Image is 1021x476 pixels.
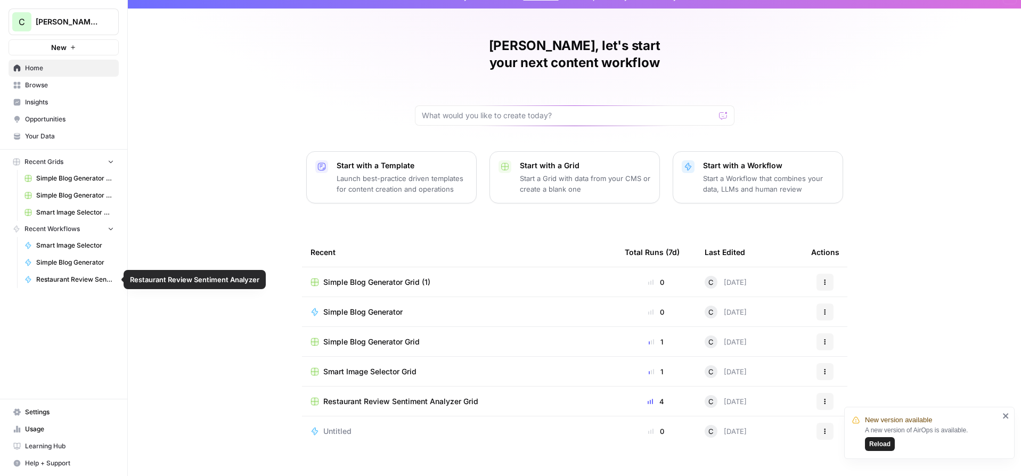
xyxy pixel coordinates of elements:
[9,455,119,472] button: Help + Support
[9,39,119,55] button: New
[9,94,119,111] a: Insights
[311,337,608,347] a: Simple Blog Generator Grid
[625,426,688,437] div: 0
[865,415,932,425] span: New version available
[489,151,660,203] button: Start with a GridStart a Grid with data from your CMS or create a blank one
[20,254,119,271] a: Simple Blog Generator
[36,241,114,250] span: Smart Image Selector
[9,404,119,421] a: Settings
[36,208,114,217] span: Smart Image Selector Grid
[311,396,608,407] a: Restaurant Review Sentiment Analyzer Grid
[9,60,119,77] a: Home
[9,77,119,94] a: Browse
[520,173,651,194] p: Start a Grid with data from your CMS or create a blank one
[625,307,688,317] div: 0
[705,395,747,408] div: [DATE]
[311,426,608,437] a: Untitled
[25,97,114,107] span: Insights
[673,151,843,203] button: Start with a WorkflowStart a Workflow that combines your data, LLMs and human review
[708,396,714,407] span: C
[20,237,119,254] a: Smart Image Selector
[337,160,468,171] p: Start with a Template
[323,396,478,407] span: Restaurant Review Sentiment Analyzer Grid
[36,17,100,27] span: [PERSON_NAME] - Test
[25,424,114,434] span: Usage
[865,437,895,451] button: Reload
[25,441,114,451] span: Learning Hub
[323,426,352,437] span: Untitled
[811,237,839,267] div: Actions
[20,170,119,187] a: Simple Blog Generator Grid
[24,157,63,167] span: Recent Grids
[337,173,468,194] p: Launch best-practice driven templates for content creation and operations
[36,174,114,183] span: Simple Blog Generator Grid
[51,42,67,53] span: New
[703,173,834,194] p: Start a Workflow that combines your data, LLMs and human review
[311,307,608,317] a: Simple Blog Generator
[705,365,747,378] div: [DATE]
[9,154,119,170] button: Recent Grids
[323,277,430,288] span: Simple Blog Generator Grid (1)
[708,337,714,347] span: C
[323,366,416,377] span: Smart Image Selector Grid
[9,111,119,128] a: Opportunities
[25,114,114,124] span: Opportunities
[24,224,80,234] span: Recent Workflows
[625,366,688,377] div: 1
[25,407,114,417] span: Settings
[705,237,745,267] div: Last Edited
[705,425,747,438] div: [DATE]
[20,271,119,288] a: Restaurant Review Sentiment Analyzer
[705,306,747,318] div: [DATE]
[323,337,420,347] span: Simple Blog Generator Grid
[311,277,608,288] a: Simple Blog Generator Grid (1)
[520,160,651,171] p: Start with a Grid
[625,396,688,407] div: 4
[20,204,119,221] a: Smart Image Selector Grid
[708,366,714,377] span: C
[9,421,119,438] a: Usage
[625,237,680,267] div: Total Runs (7d)
[865,425,999,451] div: A new version of AirOps is available.
[415,37,734,71] h1: [PERSON_NAME], let's start your next content workflow
[36,275,114,284] span: Restaurant Review Sentiment Analyzer
[323,307,403,317] span: Simple Blog Generator
[625,337,688,347] div: 1
[306,151,477,203] button: Start with a TemplateLaunch best-practice driven templates for content creation and operations
[20,187,119,204] a: Simple Blog Generator Grid (1)
[36,258,114,267] span: Simple Blog Generator
[25,132,114,141] span: Your Data
[625,277,688,288] div: 0
[9,221,119,237] button: Recent Workflows
[311,366,608,377] a: Smart Image Selector Grid
[36,191,114,200] span: Simple Blog Generator Grid (1)
[9,9,119,35] button: Workspace: Connor - Test
[705,335,747,348] div: [DATE]
[422,110,715,121] input: What would you like to create today?
[9,438,119,455] a: Learning Hub
[9,128,119,145] a: Your Data
[708,426,714,437] span: C
[708,277,714,288] span: C
[19,15,25,28] span: C
[869,439,891,449] span: Reload
[705,276,747,289] div: [DATE]
[25,63,114,73] span: Home
[703,160,834,171] p: Start with a Workflow
[25,80,114,90] span: Browse
[708,307,714,317] span: C
[25,458,114,468] span: Help + Support
[311,237,608,267] div: Recent
[1002,412,1010,420] button: close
